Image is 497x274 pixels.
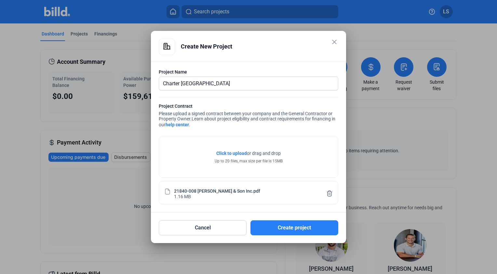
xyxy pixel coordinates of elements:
button: Cancel [159,220,247,235]
div: Up to 20 files, max size per file is 15MB [215,158,283,164]
div: Project Name [159,69,338,75]
a: help center [166,122,189,127]
button: Create project [250,220,338,235]
div: 21840-008 [PERSON_NAME] & Son Inc.pdf [174,188,260,193]
div: 1.16 MB [174,193,191,199]
div: Create New Project [181,39,338,54]
div: Project Contract [159,103,338,111]
span: or drag and drop [247,150,281,157]
mat-icon: close [330,38,338,46]
span: Click to upload [216,151,247,156]
span: Learn about project eligibility and contract requirements for financing in our . [159,116,335,127]
div: Please upload a signed contract between your company and the General Contractor or Property Owner. [159,103,338,130]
